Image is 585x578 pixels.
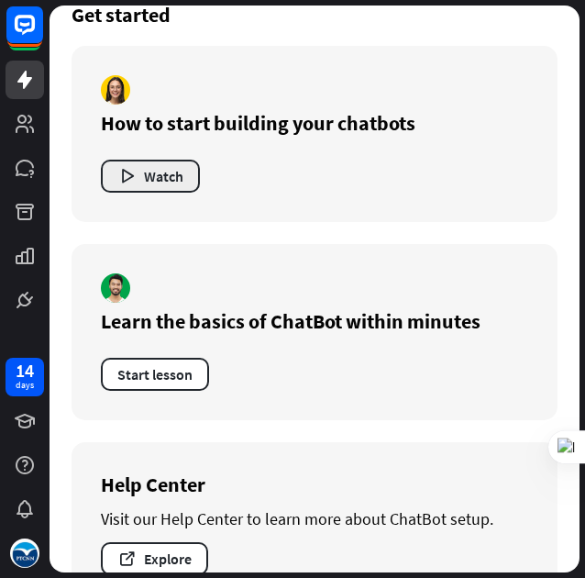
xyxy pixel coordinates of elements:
[15,7,70,62] button: Open LiveChat chat widget
[16,379,34,392] div: days
[72,2,557,28] div: Get started
[101,508,528,529] div: Visit our Help Center to learn more about ChatBot setup.
[101,358,209,391] button: Start lesson
[101,75,130,105] img: author
[6,358,44,396] a: 14 days
[101,472,528,497] div: Help Center
[101,160,200,193] button: Watch
[101,542,208,575] button: Explore
[16,362,34,379] div: 14
[101,308,528,334] div: Learn the basics of ChatBot within minutes
[101,110,528,136] div: How to start building your chatbots
[101,273,130,303] img: author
